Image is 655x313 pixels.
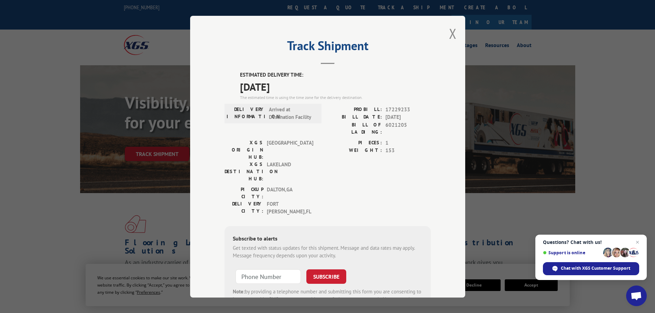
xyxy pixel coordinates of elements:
span: Questions? Chat with us! [543,239,639,245]
span: Close chat [633,238,642,246]
span: 153 [385,147,431,155]
span: Chat with XGS Customer Support [561,265,630,271]
span: 6021205 [385,121,431,135]
label: DELIVERY INFORMATION: [227,105,265,121]
label: DELIVERY CITY: [225,200,263,215]
span: Arrived at Destination Facility [269,105,315,121]
label: PROBILL: [328,105,382,113]
div: Open chat [626,286,647,306]
div: Get texted with status updates for this shipment. Message and data rates may apply. Message frequ... [233,244,423,259]
button: Close modal [449,24,457,43]
label: WEIGHT: [328,147,382,155]
span: [DATE] [385,113,431,121]
span: Support is online [543,250,601,255]
h2: Track Shipment [225,41,431,54]
div: Chat with XGS Customer Support [543,262,639,275]
strong: Note: [233,288,245,294]
div: The estimated time is using the time zone for the delivery destination. [240,94,431,100]
span: LAKELAND [267,160,313,182]
label: XGS DESTINATION HUB: [225,160,263,182]
label: PIECES: [328,139,382,147]
span: [GEOGRAPHIC_DATA] [267,139,313,160]
label: PICKUP CITY: [225,186,263,200]
span: 1 [385,139,431,147]
div: by providing a telephone number and submitting this form you are consenting to be contacted by SM... [233,288,423,311]
label: BILL DATE: [328,113,382,121]
span: [DATE] [240,79,431,94]
div: Subscribe to alerts [233,234,423,244]
span: FORT [PERSON_NAME] , FL [267,200,313,215]
label: XGS ORIGIN HUB: [225,139,263,160]
button: SUBSCRIBE [306,269,346,283]
input: Phone Number [236,269,301,283]
label: BILL OF LADING: [328,121,382,135]
span: 17229233 [385,105,431,113]
span: DALTON , GA [267,186,313,200]
label: ESTIMATED DELIVERY TIME: [240,71,431,79]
